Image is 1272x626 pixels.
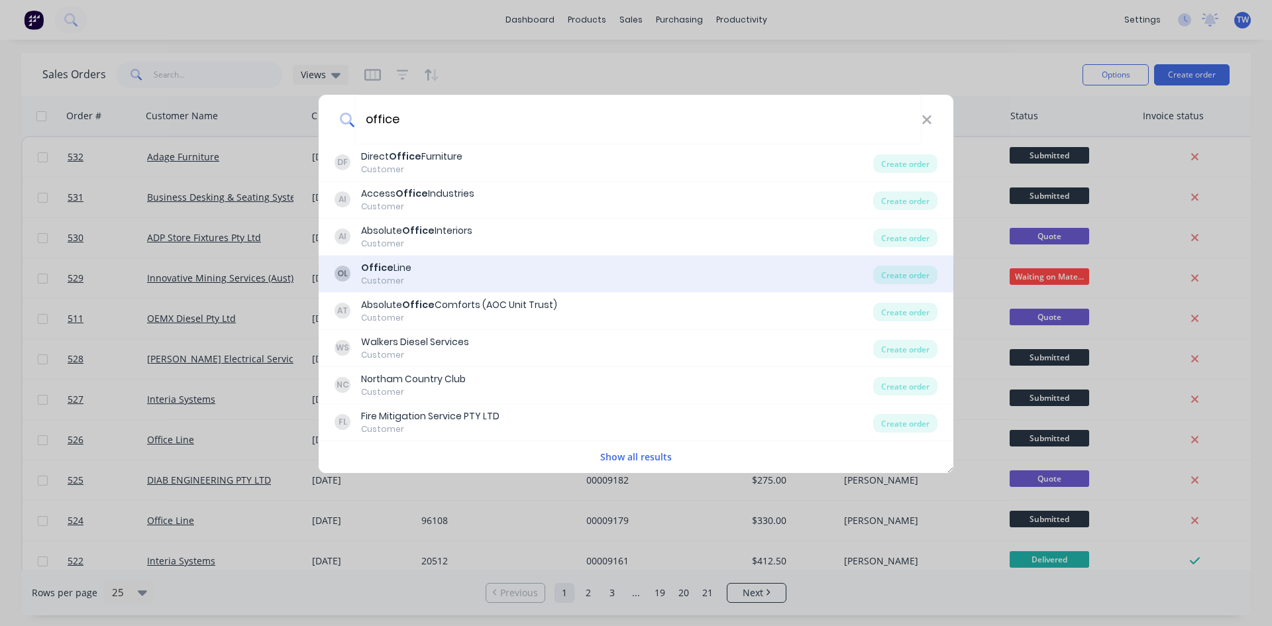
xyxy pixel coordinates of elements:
div: AI [335,191,350,207]
div: Create order [873,303,937,321]
div: Create order [873,229,937,247]
b: Office [402,298,435,311]
div: Customer [361,349,469,361]
b: Office [396,187,428,200]
div: Create order [873,340,937,358]
div: AI [335,229,350,244]
div: Walkers Diesel Services [361,335,469,349]
div: Line [361,261,411,275]
div: Direct Furniture [361,150,462,164]
b: Office [402,224,435,237]
div: DF [335,154,350,170]
div: WS [335,340,350,356]
div: Customer [361,312,557,324]
div: Create order [873,377,937,395]
b: Office [361,261,394,274]
button: Show all results [596,449,676,464]
div: Create order [873,266,937,284]
div: Create order [873,414,937,433]
div: Fire Mitigation Service PTY LTD [361,409,500,423]
div: OL [335,266,350,282]
div: Customer [361,238,472,250]
div: AT [335,303,350,319]
div: Create order [873,154,937,173]
div: Absolute Comforts (AOC Unit Trust) [361,298,557,312]
div: Create order [873,191,937,210]
input: Enter a customer name to create a new order... [354,95,922,144]
div: Access Industries [361,187,474,201]
div: Northam Country Club [361,372,466,386]
b: Office [389,150,421,163]
div: Customer [361,386,466,398]
div: Customer [361,201,474,213]
div: Absolute Interiors [361,224,472,238]
div: Customer [361,164,462,176]
div: FL [335,414,350,430]
div: NC [335,377,350,393]
div: Customer [361,275,411,287]
div: Customer [361,423,500,435]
